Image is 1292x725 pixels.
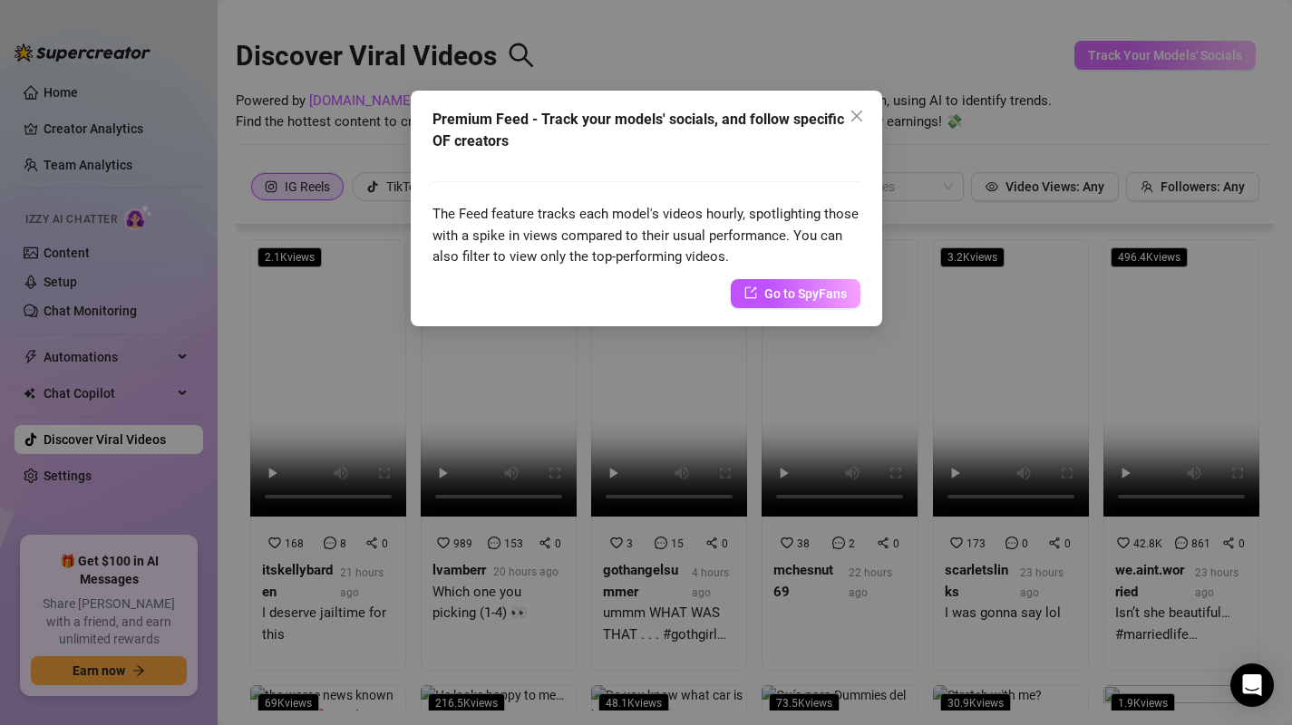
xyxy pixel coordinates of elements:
[850,109,864,123] span: close
[432,206,859,265] span: The Feed feature tracks each model's videos hourly, spotlighting those with a spike in views comp...
[744,286,757,299] span: export
[432,109,860,152] div: Premium Feed - Track your models' socials, and follow specific OF creators
[842,109,871,123] span: Close
[731,279,860,308] a: Go to SpyFans
[1230,663,1274,707] div: Open Intercom Messenger
[842,101,871,130] button: Close
[764,284,847,304] span: Go to SpyFans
